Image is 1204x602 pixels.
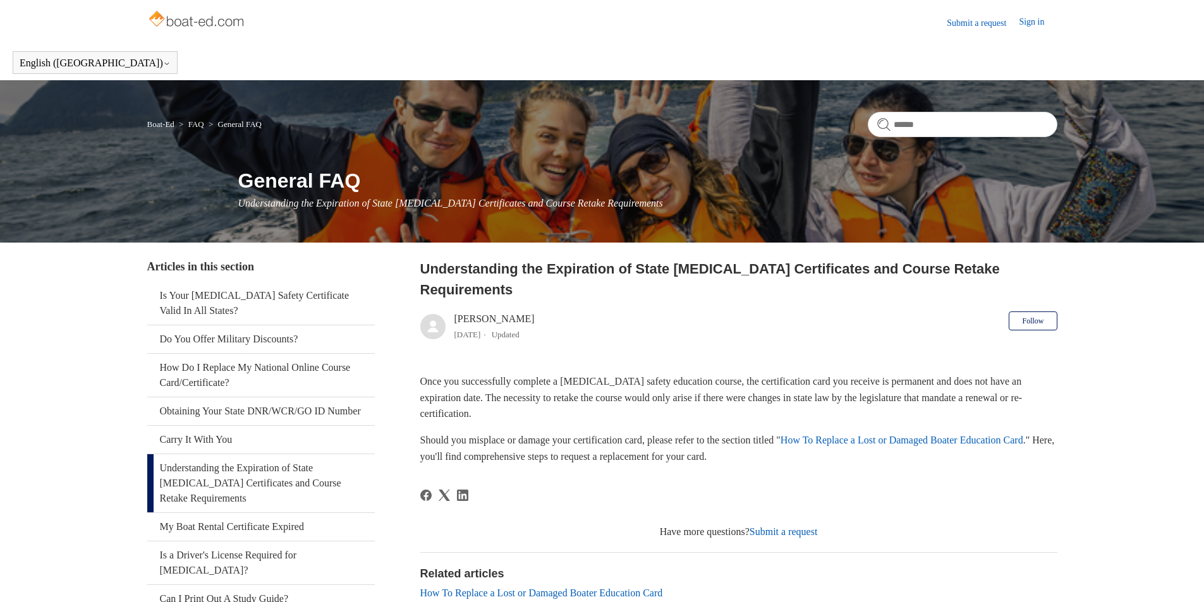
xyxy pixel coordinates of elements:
a: Do You Offer Military Discounts? [147,325,375,353]
a: How To Replace a Lost or Damaged Boater Education Card [420,587,663,598]
span: Understanding the Expiration of State [MEDICAL_DATA] Certificates and Course Retake Requirements [238,198,663,208]
div: [PERSON_NAME] [454,311,535,342]
div: Have more questions? [420,524,1057,539]
li: Boat-Ed [147,119,177,129]
svg: Share this page on X Corp [439,490,450,501]
a: FAQ [188,119,204,129]
a: LinkedIn [457,490,468,501]
p: Once you successfully complete a [MEDICAL_DATA] safety education course, the certification card y... [420,373,1057,422]
a: Submit a request [947,16,1019,30]
a: Boat-Ed [147,119,174,129]
span: Articles in this section [147,260,254,273]
a: How Do I Replace My National Online Course Card/Certificate? [147,354,375,397]
a: My Boat Rental Certificate Expired [147,513,375,541]
svg: Share this page on LinkedIn [457,490,468,501]
div: Live chat [1162,560,1195,593]
li: FAQ [176,119,206,129]
p: Should you misplace or damage your certification card, please refer to the section titled " ." He... [420,432,1057,464]
a: Obtaining Your State DNR/WCR/GO ID Number [147,397,375,425]
button: Follow Article [1009,311,1057,330]
a: Is a Driver's License Required for [MEDICAL_DATA]? [147,541,375,584]
input: Search [868,112,1057,137]
h2: Related articles [420,565,1057,582]
a: Understanding the Expiration of State [MEDICAL_DATA] Certificates and Course Retake Requirements [147,454,375,512]
a: Is Your [MEDICAL_DATA] Safety Certificate Valid In All States? [147,282,375,325]
time: 03/21/2024, 11:29 [454,330,481,339]
a: How To Replace a Lost or Damaged Boater Education Card [781,435,1023,445]
svg: Share this page on Facebook [420,490,432,501]
button: English ([GEOGRAPHIC_DATA]) [20,57,171,69]
a: General FAQ [218,119,262,129]
li: General FAQ [206,119,262,129]
a: Sign in [1019,15,1057,30]
h2: Understanding the Expiration of State Boating Certificates and Course Retake Requirements [420,258,1057,300]
li: Updated [492,330,520,339]
a: Carry It With You [147,426,375,454]
img: Boat-Ed Help Center home page [147,8,248,33]
a: Facebook [420,490,432,501]
h1: General FAQ [238,166,1057,196]
a: X Corp [439,490,450,501]
a: Submit a request [750,526,818,537]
